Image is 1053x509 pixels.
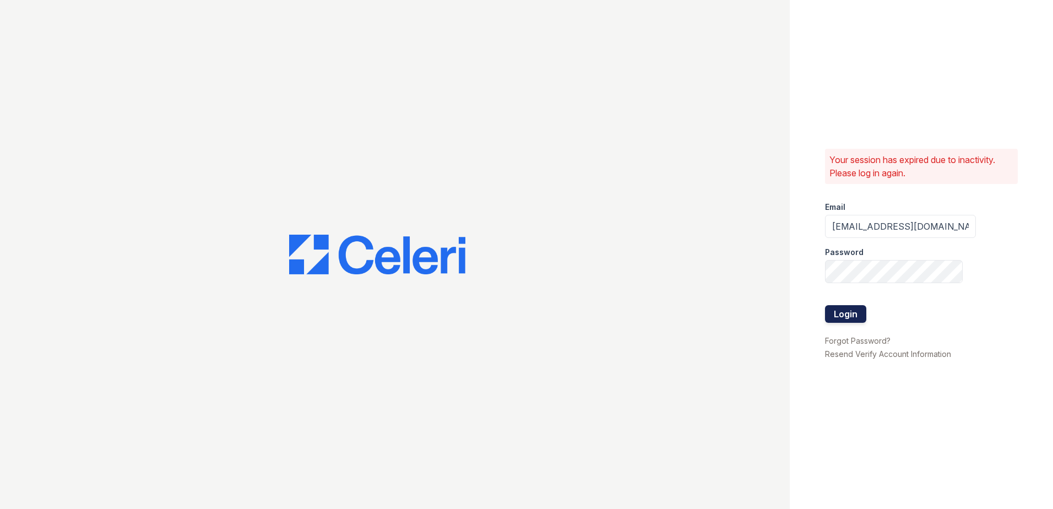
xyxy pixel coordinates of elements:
[825,247,864,258] label: Password
[825,336,891,345] a: Forgot Password?
[829,153,1013,180] p: Your session has expired due to inactivity. Please log in again.
[825,349,951,359] a: Resend Verify Account Information
[825,202,845,213] label: Email
[289,235,465,274] img: CE_Logo_Blue-a8612792a0a2168367f1c8372b55b34899dd931a85d93a1a3d3e32e68fde9ad4.png
[825,305,866,323] button: Login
